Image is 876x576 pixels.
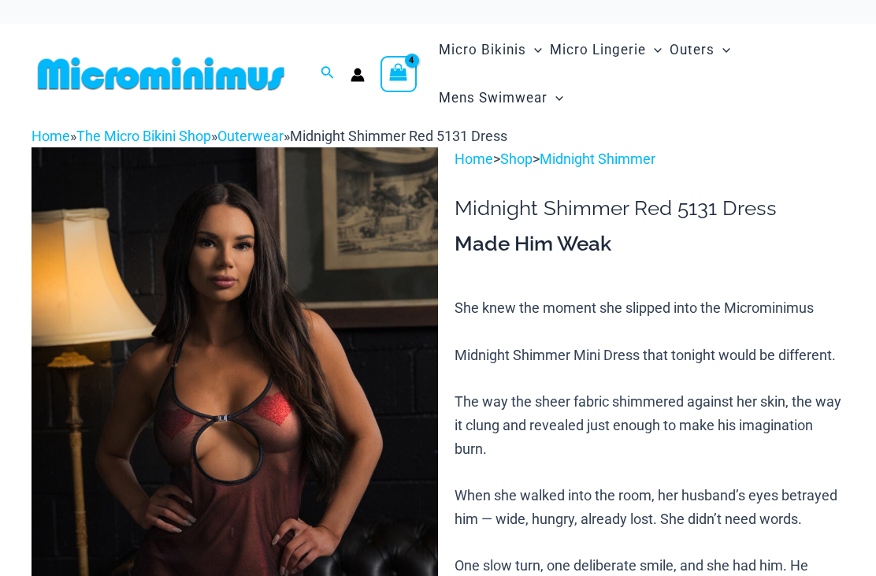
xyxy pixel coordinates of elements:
a: Search icon link [321,64,335,84]
a: Micro LingerieMenu ToggleMenu Toggle [546,26,666,74]
span: Micro Bikinis [439,30,526,70]
span: Menu Toggle [547,78,563,118]
a: Mens SwimwearMenu ToggleMenu Toggle [435,74,567,122]
a: Home [32,128,70,144]
a: Shop [500,151,533,167]
p: > > [455,147,844,171]
a: Home [455,151,493,167]
span: Micro Lingerie [550,30,646,70]
a: Account icon link [351,68,365,82]
a: View Shopping Cart, 4 items [380,56,417,92]
span: Menu Toggle [646,30,662,70]
a: OutersMenu ToggleMenu Toggle [666,26,734,74]
a: Outerwear [217,128,284,144]
img: MM SHOP LOGO FLAT [32,56,291,91]
h3: Made Him Weak [455,231,844,258]
span: Midnight Shimmer Red 5131 Dress [290,128,507,144]
span: Menu Toggle [715,30,730,70]
h1: Midnight Shimmer Red 5131 Dress [455,196,844,221]
a: Micro BikinisMenu ToggleMenu Toggle [435,26,546,74]
span: Mens Swimwear [439,78,547,118]
span: Outers [670,30,715,70]
a: The Micro Bikini Shop [76,128,211,144]
span: Menu Toggle [526,30,542,70]
nav: Site Navigation [432,24,844,124]
span: » » » [32,128,507,144]
a: Midnight Shimmer [540,151,655,167]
